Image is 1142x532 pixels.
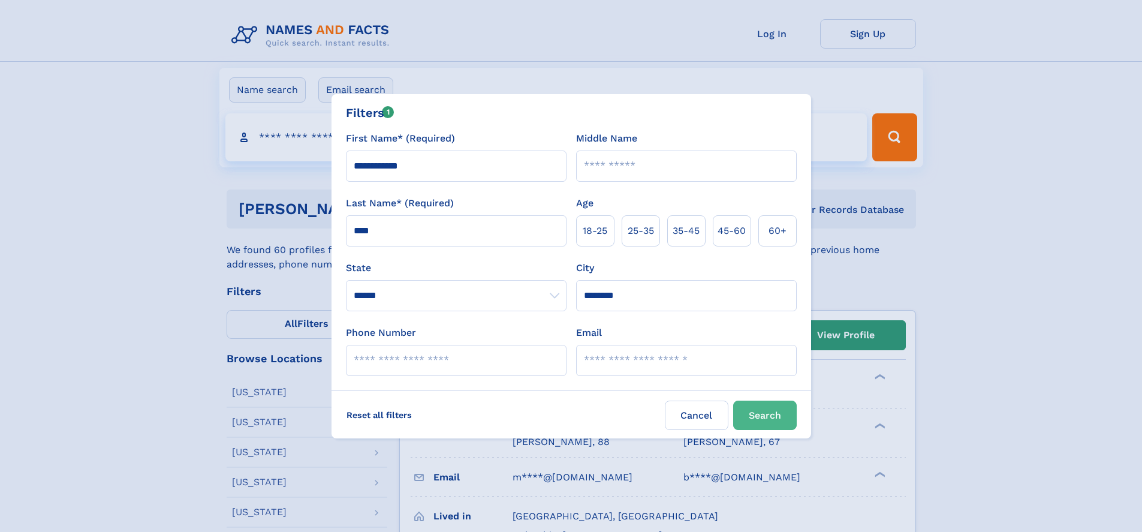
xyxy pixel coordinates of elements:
[576,131,637,146] label: Middle Name
[665,401,728,430] label: Cancel
[346,326,416,340] label: Phone Number
[346,104,394,122] div: Filters
[769,224,787,238] span: 60+
[346,261,567,275] label: State
[673,224,700,238] span: 35‑45
[718,224,746,238] span: 45‑60
[576,196,593,211] label: Age
[339,401,420,429] label: Reset all filters
[346,131,455,146] label: First Name* (Required)
[583,224,607,238] span: 18‑25
[346,196,454,211] label: Last Name* (Required)
[576,326,602,340] label: Email
[628,224,654,238] span: 25‑35
[576,261,594,275] label: City
[733,401,797,430] button: Search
